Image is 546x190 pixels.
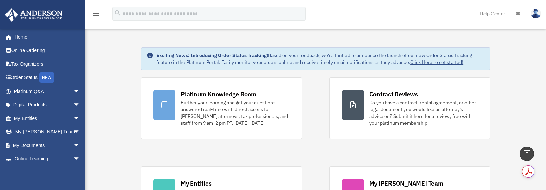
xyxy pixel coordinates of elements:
span: arrow_drop_down [73,152,87,166]
a: Online Ordering [5,44,90,57]
a: Platinum Q&Aarrow_drop_down [5,84,90,98]
div: Contract Reviews [369,90,418,98]
strong: Exciting News: Introducing Order Status Tracking! [156,52,268,58]
a: Click Here to get started! [410,59,463,65]
i: vertical_align_top [523,149,531,158]
div: Platinum Knowledge Room [181,90,256,98]
div: NEW [39,72,54,83]
span: arrow_drop_down [73,84,87,98]
div: My Entities [181,179,211,188]
a: Home [5,30,87,44]
span: arrow_drop_down [73,98,87,112]
span: arrow_drop_down [73,165,87,179]
span: arrow_drop_down [73,111,87,125]
a: vertical_align_top [520,147,534,161]
span: arrow_drop_down [73,125,87,139]
a: Contract Reviews Do you have a contract, rental agreement, or other legal document you would like... [329,77,490,139]
div: Further your learning and get your questions answered real-time with direct access to [PERSON_NAM... [181,99,289,126]
img: Anderson Advisors Platinum Portal [3,8,65,22]
a: My Entitiesarrow_drop_down [5,111,90,125]
a: Platinum Knowledge Room Further your learning and get your questions answered real-time with dire... [141,77,302,139]
div: My [PERSON_NAME] Team [369,179,443,188]
a: My Documentsarrow_drop_down [5,138,90,152]
a: Billingarrow_drop_down [5,165,90,179]
a: Tax Organizers [5,57,90,71]
a: My [PERSON_NAME] Teamarrow_drop_down [5,125,90,139]
div: Do you have a contract, rental agreement, or other legal document you would like an attorney's ad... [369,99,478,126]
i: search [114,9,121,17]
img: User Pic [531,9,541,18]
i: menu [92,10,100,18]
a: Order StatusNEW [5,71,90,85]
a: Digital Productsarrow_drop_down [5,98,90,112]
span: arrow_drop_down [73,138,87,152]
a: menu [92,12,100,18]
div: Based on your feedback, we're thrilled to announce the launch of our new Order Status Tracking fe... [156,52,485,66]
a: Online Learningarrow_drop_down [5,152,90,166]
